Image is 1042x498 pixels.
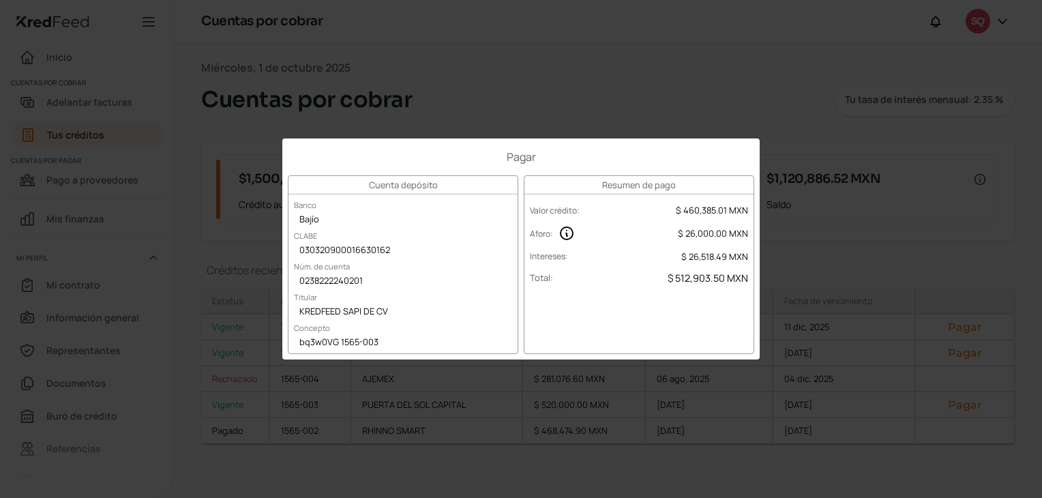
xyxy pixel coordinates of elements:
div: KREDFEED SAPI DE CV [288,302,518,323]
label: Núm. de cuenta [288,256,355,277]
label: Total : [530,272,553,284]
label: Concepto [288,317,336,338]
label: Titular [288,287,323,308]
h1: Pagar [288,149,754,164]
label: CLABE [288,225,323,246]
div: 0238222240201 [288,272,518,292]
h3: Cuenta depósito [288,176,518,194]
span: $ 512,903.50 MXN [668,272,748,284]
h3: Resumen de pago [524,176,754,194]
label: Banco [288,194,322,216]
label: Intereses : [530,250,568,262]
label: Aforo : [530,228,553,239]
div: 030320900016630162 [288,241,518,261]
span: $ 26,518.49 MXN [681,250,748,263]
div: bq3w0VG 1565-003 [288,333,518,353]
div: Bajío [288,210,518,231]
span: $ 26,000.00 MXN [678,227,748,239]
label: Valor crédito : [530,205,580,216]
span: $ 460,385.01 MXN [676,204,748,216]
